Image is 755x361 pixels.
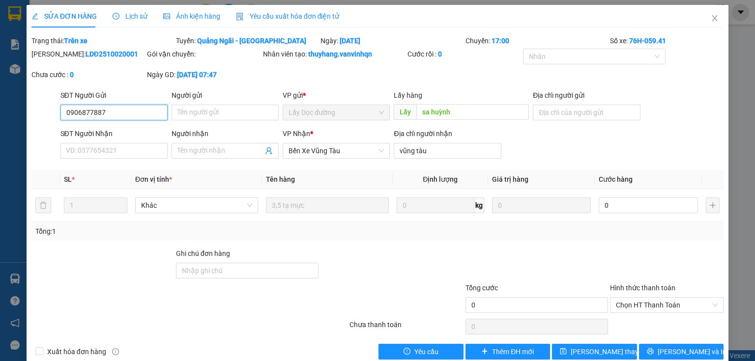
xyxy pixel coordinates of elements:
[404,348,410,356] span: exclamation-circle
[28,15,163,41] strong: [PERSON_NAME] ([GEOGRAPHIC_DATA])
[45,63,145,72] strong: 0978 771155 - 0975 77 1155
[236,12,340,20] span: Yêu cầu xuất hóa đơn điện tử
[609,35,725,46] div: Số xe:
[64,175,72,183] span: SL
[283,90,390,101] div: VP gửi
[407,49,521,59] div: Cước rồi :
[378,344,464,360] button: exclamation-circleYêu cầu
[423,175,458,183] span: Định lượng
[176,250,230,257] label: Ghi chú đơn hàng
[70,71,74,79] b: 0
[552,344,637,360] button: save[PERSON_NAME] thay đổi
[348,319,464,336] div: Chưa thanh toán
[319,35,464,46] div: Ngày:
[176,263,319,278] input: Ghi chú đơn hàng
[141,198,252,213] span: Khác
[135,175,172,183] span: Đơn vị tính
[474,197,484,213] span: kg
[481,348,488,356] span: plus
[629,37,666,45] b: 76H-059.41
[147,69,261,80] div: Ngày GD:
[533,105,640,120] input: Địa chỉ của người gửi
[599,175,633,183] span: Cước hàng
[647,348,654,356] span: printer
[31,69,145,80] div: Chưa cước :
[175,35,319,46] div: Tuyến:
[172,90,279,101] div: Người gửi
[30,43,160,61] strong: Tổng đài hỗ trợ: 0914 113 973 - 0982 113 973 - 0919 113 973 -
[197,37,306,45] b: Quảng Ngãi - [GEOGRAPHIC_DATA]
[639,344,724,360] button: printer[PERSON_NAME] và In
[31,49,145,59] div: [PERSON_NAME]:
[658,346,726,357] span: [PERSON_NAME] và In
[616,298,718,312] span: Chọn HT Thanh Toán
[64,37,87,45] b: Trên xe
[177,71,217,79] b: [DATE] 07:47
[30,35,175,46] div: Trạng thái:
[263,49,406,59] div: Nhân viên tạo:
[492,346,534,357] span: Thêm ĐH mới
[394,143,501,159] input: Địa chỉ của người nhận
[560,348,567,356] span: save
[416,104,529,120] input: Dọc đường
[163,12,220,20] span: Ảnh kiện hàng
[35,197,51,213] button: delete
[465,284,498,292] span: Tổng cước
[711,14,719,22] span: close
[4,7,26,53] img: logo
[394,104,416,120] span: Lấy
[265,147,273,155] span: user-add
[706,197,720,213] button: plus
[492,37,509,45] b: 17:00
[266,197,389,213] input: VD: Bàn, Ghế
[112,348,119,355] span: info-circle
[86,50,138,58] b: LDĐ2510020001
[465,344,551,360] button: plusThêm ĐH mới
[701,5,728,32] button: Close
[163,13,170,20] span: picture
[533,90,640,101] div: Địa chỉ người gửi
[571,346,649,357] span: [PERSON_NAME] thay đổi
[465,35,609,46] div: Chuyến:
[289,105,384,120] span: Lấy Dọc đường
[394,91,422,99] span: Lấy hàng
[60,128,168,139] div: SĐT Người Nhận
[308,50,372,58] b: thuyhang.vanvinhqn
[147,49,261,59] div: Gói vận chuyển:
[414,346,438,357] span: Yêu cầu
[236,13,244,21] img: icon
[113,12,147,20] span: Lịch sử
[4,56,26,121] strong: Công ty TNHH DVVT Văn Vinh 76
[31,13,38,20] span: edit
[283,130,310,138] span: VP Nhận
[172,128,279,139] div: Người nhận
[394,128,501,139] div: Địa chỉ người nhận
[492,175,528,183] span: Giá trị hàng
[60,90,168,101] div: SĐT Người Gửi
[113,13,119,20] span: clock-circle
[43,346,110,357] span: Xuất hóa đơn hàng
[266,175,295,183] span: Tên hàng
[492,197,591,213] input: 0
[340,37,360,45] b: [DATE]
[31,12,97,20] span: SỬA ĐƠN HÀNG
[35,226,292,237] div: Tổng: 1
[438,50,442,58] b: 0
[289,143,384,158] span: Bến Xe Vũng Tàu
[610,284,675,292] label: Hình thức thanh toán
